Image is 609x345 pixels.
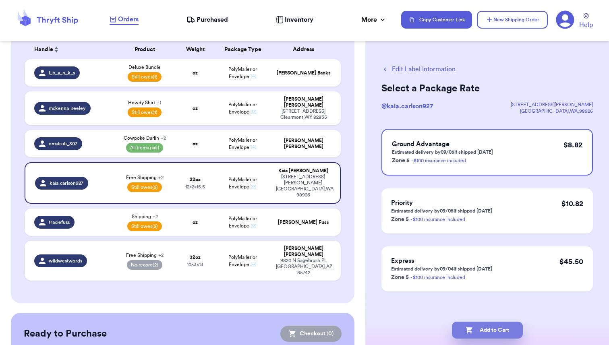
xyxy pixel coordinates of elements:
[280,326,342,342] button: Checkout (0)
[127,260,162,270] span: No record (2)
[193,70,198,75] strong: oz
[153,214,158,219] span: + 2
[228,67,257,79] span: PolyMailer or Envelope ✉️
[214,40,271,59] th: Package Type
[190,255,201,260] strong: 32 oz
[477,11,548,29] button: New Shipping Order
[53,45,60,54] button: Sort ascending
[50,180,83,186] span: kaia.carlson927
[392,158,410,163] span: Zone 5
[276,96,331,108] div: [PERSON_NAME] [PERSON_NAME]
[411,158,466,163] a: - $100 insurance included
[391,266,492,272] p: Estimated delivery by 09/04 if shipped [DATE]
[276,258,331,276] div: 9820 N Sagebrush PL [GEOGRAPHIC_DATA] , AZ 85742
[161,136,166,140] span: + 2
[561,198,583,209] p: $ 10.82
[34,45,53,54] span: Handle
[276,108,331,120] div: [STREET_ADDRESS] Clearmont , WY 82835
[128,99,161,106] span: Howdy Shirt
[410,217,465,222] a: - $100 insurance included
[124,135,166,141] span: Cowpoke Darlin
[49,140,77,147] span: emstroh_307
[401,11,472,29] button: Copy Customer Link
[158,175,164,180] span: + 2
[563,139,582,151] p: $ 8.82
[391,208,492,214] p: Estimated delivery by 09/05 if shipped [DATE]
[128,107,162,117] span: Still owes (1)
[276,174,330,198] div: [STREET_ADDRESS][PERSON_NAME] [GEOGRAPHIC_DATA] , WA 98926
[559,256,583,267] p: $ 45.50
[193,141,198,146] strong: oz
[49,105,86,112] span: mckenna_seeley
[228,255,257,267] span: PolyMailer or Envelope ✉️
[392,149,493,155] p: Estimated delivery by 09/05 if shipped [DATE]
[110,14,139,25] a: Orders
[185,184,205,189] span: 12 x 2 x 15.5
[381,82,593,95] h2: Select a Package Rate
[186,15,228,25] a: Purchased
[126,174,164,181] span: Free Shipping
[157,100,161,105] span: + 1
[276,168,330,174] div: Kaia [PERSON_NAME]
[176,40,214,59] th: Weight
[158,253,164,258] span: + 2
[452,322,523,339] button: Add to Cart
[127,221,162,231] span: Still owes (2)
[228,216,257,228] span: PolyMailer or Envelope ✉️
[126,143,163,153] span: All items paid
[126,252,164,258] span: Free Shipping
[128,72,162,82] span: Still owes (1)
[113,40,176,59] th: Product
[391,275,409,280] span: Zone 5
[193,220,198,225] strong: oz
[118,14,139,24] span: Orders
[276,246,331,258] div: [PERSON_NAME] [PERSON_NAME]
[190,177,201,182] strong: 22 oz
[228,102,257,114] span: PolyMailer or Envelope ✉️
[193,106,198,111] strong: oz
[391,217,409,222] span: Zone 5
[381,103,433,109] span: @ kaia.carlson927
[49,258,82,264] span: wildwestwords
[132,213,158,220] span: Shipping
[276,219,331,225] div: [PERSON_NAME] Fuss
[579,13,593,30] a: Help
[391,258,414,264] span: Express
[511,108,593,114] div: [GEOGRAPHIC_DATA] , WA , 98926
[511,101,593,108] div: [STREET_ADDRESS][PERSON_NAME]
[49,219,70,225] span: traciefuss
[228,138,257,150] span: PolyMailer or Envelope ✉️
[392,141,449,147] span: Ground Advantage
[579,20,593,30] span: Help
[391,200,413,206] span: Priority
[187,262,203,267] span: 10 x 3 x 13
[381,64,456,74] button: Edit Label Information
[127,182,162,192] span: Still owes (2)
[276,15,313,25] a: Inventory
[24,327,107,340] h2: Ready to Purchase
[271,40,341,59] th: Address
[276,138,331,150] div: [PERSON_NAME] [PERSON_NAME]
[410,275,465,280] a: - $100 insurance included
[197,15,228,25] span: Purchased
[276,70,331,76] div: [PERSON_NAME] Banks
[128,64,161,70] span: Deluxe Bundle
[361,15,387,25] div: More
[49,70,75,76] span: l_b_a_n_k_s
[285,15,313,25] span: Inventory
[228,177,257,189] span: PolyMailer or Envelope ✉️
